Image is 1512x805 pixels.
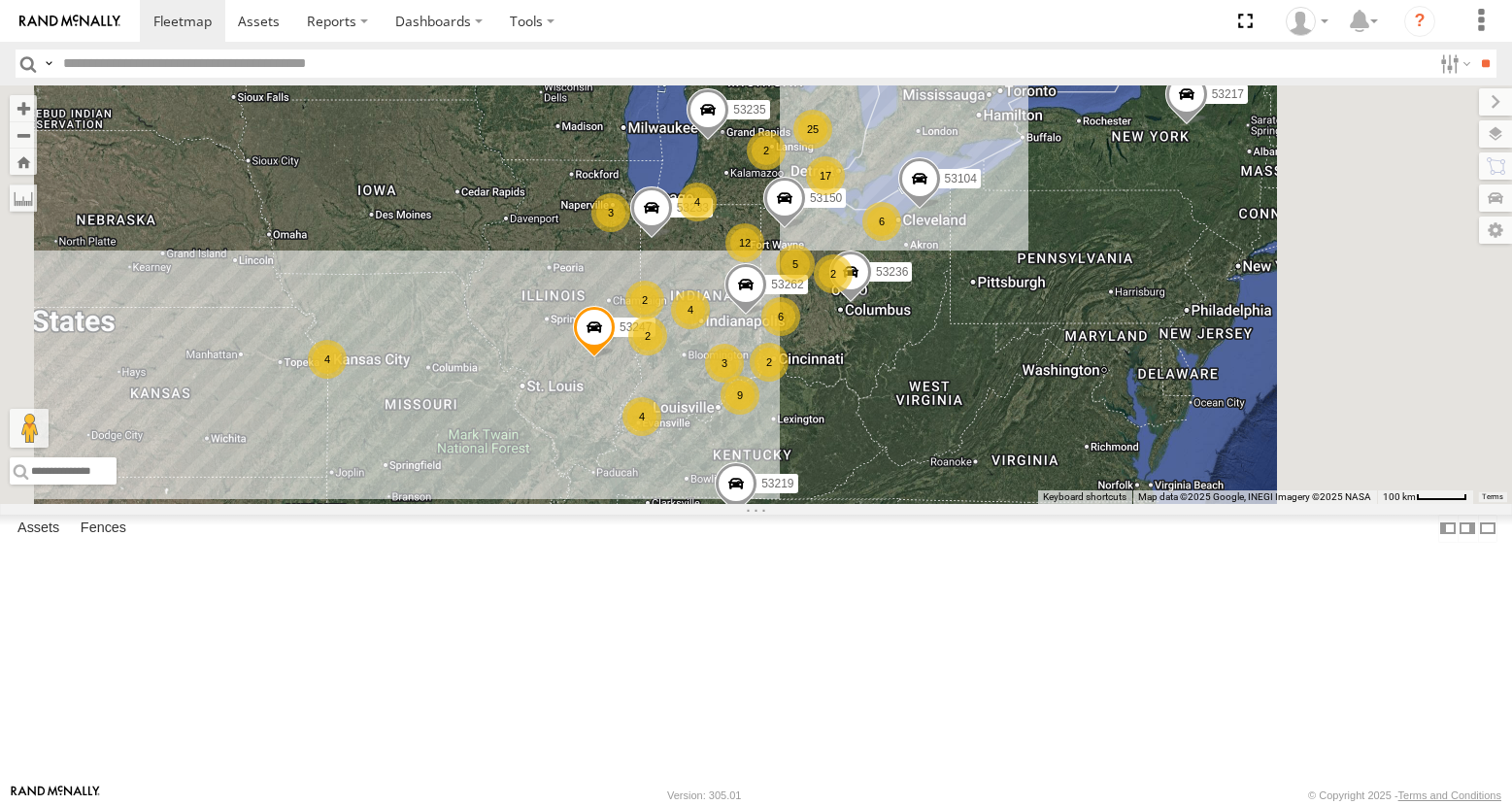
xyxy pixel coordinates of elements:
[725,223,764,262] div: 12
[1279,7,1335,36] div: Miky Transport
[771,278,803,291] span: 53262
[10,149,37,175] button: Zoom Home
[1438,515,1458,543] label: Dock Summary Table to the Left
[628,317,667,355] div: 2
[10,409,49,448] button: Drag Pegman onto the map to open Street View
[625,281,664,319] div: 2
[678,183,717,221] div: 4
[10,121,37,149] button: Zoom out
[776,245,815,284] div: 5
[591,193,630,232] div: 3
[733,103,765,117] span: 53235
[1404,6,1435,37] i: ?
[1432,50,1474,78] label: Search Filter Options
[750,343,789,382] div: 2
[1211,87,1243,101] span: 53217
[71,515,136,542] label: Fences
[1479,217,1512,244] label: Map Settings
[793,110,832,149] div: 25
[19,15,120,28] img: rand-logo.svg
[1308,789,1501,801] div: © Copyright 2025 -
[1138,491,1371,502] span: Map data ©2025 Google, INEGI Imagery ©2025 NASA
[1398,789,1501,801] a: Terms and Conditions
[761,476,793,489] span: 53219
[1483,493,1503,501] a: Terms
[876,264,908,278] span: 53236
[1383,491,1416,502] span: 100 km
[747,131,786,170] div: 2
[667,789,741,801] div: Version: 305.01
[1458,515,1477,543] label: Dock Summary Table to the Right
[814,254,853,293] div: 2
[10,95,37,121] button: Zoom in
[10,184,37,212] label: Measure
[308,340,347,379] div: 4
[944,171,976,184] span: 53104
[11,786,100,805] a: Visit our Website
[721,376,759,415] div: 9
[41,50,56,78] label: Search Query
[1043,490,1126,504] button: Keyboard shortcuts
[671,290,710,329] div: 4
[809,191,841,205] span: 53150
[8,515,69,542] label: Assets
[676,200,708,214] span: 53233
[622,397,661,436] div: 4
[620,320,652,334] span: 53247
[862,202,901,241] div: 6
[705,344,744,383] div: 3
[1377,490,1473,504] button: Map Scale: 100 km per 49 pixels
[1478,515,1497,543] label: Hide Summary Table
[761,297,800,336] div: 6
[806,156,845,195] div: 17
